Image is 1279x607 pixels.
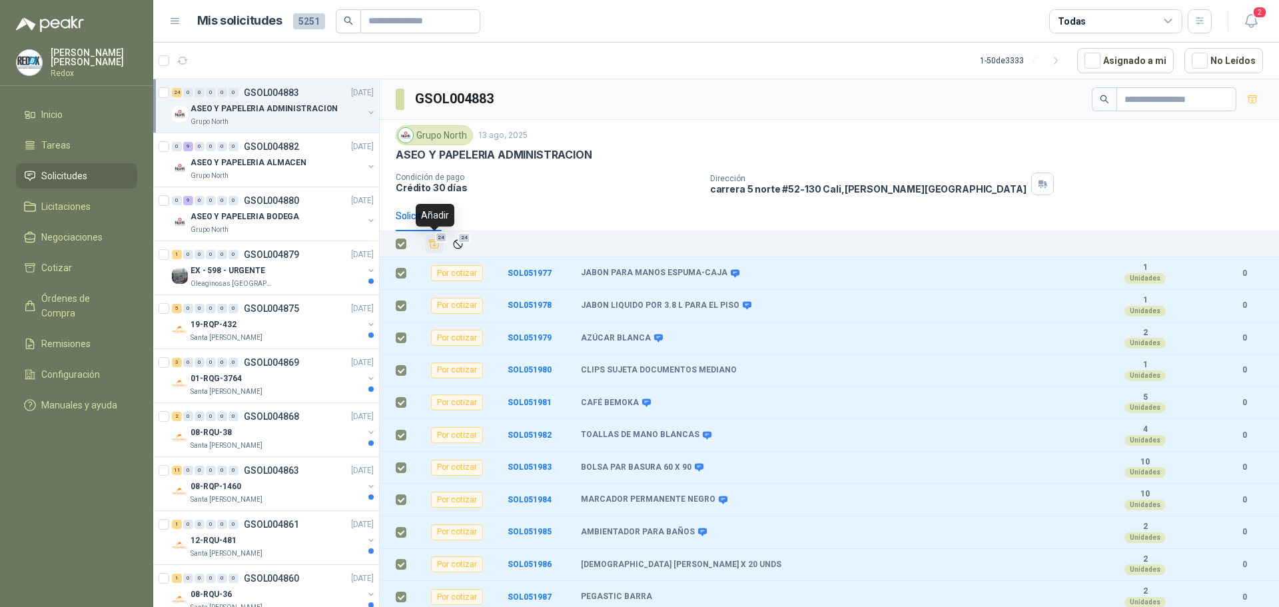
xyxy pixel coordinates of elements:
div: 0 [195,520,205,529]
div: 5 [172,304,182,313]
div: 3 [172,358,182,367]
p: 08-RQU-36 [191,588,232,601]
div: 0 [183,88,193,97]
div: 0 [217,250,227,259]
p: [DATE] [351,518,374,531]
button: Ignorar [449,235,467,253]
div: 0 [195,412,205,421]
div: Unidades [1124,306,1166,316]
b: SOL051983 [508,462,552,472]
a: SOL051977 [508,269,552,278]
p: ASEO Y PAPELERIA BODEGA [191,211,299,223]
div: 0 [228,196,238,205]
img: Company Logo [172,106,188,122]
div: Por cotizar [431,298,483,314]
b: SOL051986 [508,560,552,569]
b: 0 [1226,299,1263,312]
div: 0 [228,250,238,259]
img: Company Logo [172,268,188,284]
div: Por cotizar [431,362,483,378]
b: AMBIENTADOR PARA BAÑOS [581,527,695,538]
a: SOL051980 [508,365,552,374]
b: 0 [1226,591,1263,604]
div: 0 [217,88,227,97]
p: GSOL004875 [244,304,299,313]
div: Unidades [1124,564,1166,575]
div: 0 [217,412,227,421]
a: 11 0 0 0 0 0 GSOL004863[DATE] Company Logo08-RQP-1460Santa [PERSON_NAME] [172,462,376,505]
p: 08-RQU-38 [191,426,232,439]
a: 0 9 0 0 0 0 GSOL004880[DATE] Company LogoASEO Y PAPELERIA BODEGAGrupo North [172,193,376,235]
div: 0 [228,304,238,313]
p: GSOL004868 [244,412,299,421]
p: 12-RQU-481 [191,534,236,547]
b: 5 [1099,392,1191,403]
p: Santa [PERSON_NAME] [191,332,262,343]
div: Unidades [1124,338,1166,348]
div: 0 [217,196,227,205]
div: Todas [1058,14,1086,29]
p: Redox [51,69,137,77]
div: Por cotizar [431,330,483,346]
p: [DATE] [351,464,374,477]
a: 1 0 0 0 0 0 GSOL004861[DATE] Company Logo12-RQU-481Santa [PERSON_NAME] [172,516,376,559]
a: Licitaciones [16,194,137,219]
div: 0 [228,574,238,583]
p: [DATE] [351,356,374,369]
div: 0 [206,304,216,313]
span: search [1100,95,1109,104]
div: Añadir [416,204,454,227]
b: JABON LIQUIDO POR 3.8 L PARA EL PISO [581,301,739,311]
div: 1 [172,520,182,529]
div: Unidades [1124,467,1166,478]
h1: Mis solicitudes [197,11,282,31]
p: GSOL004883 [244,88,299,97]
div: Por cotizar [431,589,483,605]
div: 0 [228,412,238,421]
div: Por cotizar [431,460,483,476]
div: Por cotizar [431,265,483,281]
b: BOLSA PAR BASURA 60 X 90 [581,462,691,473]
p: 19-RQP-432 [191,318,236,331]
b: 0 [1226,267,1263,280]
a: SOL051982 [508,430,552,440]
p: [DATE] [351,249,374,261]
div: 0 [217,574,227,583]
a: Solicitudes [16,163,137,189]
div: 24 [172,88,182,97]
a: Órdenes de Compra [16,286,137,326]
div: Unidades [1124,402,1166,413]
p: GSOL004861 [244,520,299,529]
span: Negociaciones [41,230,103,245]
b: 4 [1099,424,1191,435]
div: Unidades [1124,532,1166,543]
span: Configuración [41,367,100,382]
a: SOL051981 [508,398,552,407]
div: 1 - 50 de 3333 [980,50,1066,71]
div: 0 [206,520,216,529]
div: 0 [206,412,216,421]
span: Tareas [41,138,71,153]
div: Por cotizar [431,556,483,572]
div: 0 [172,196,182,205]
b: 0 [1226,396,1263,409]
a: Manuales y ayuda [16,392,137,418]
div: 0 [217,466,227,475]
b: TOALLAS DE MANO BLANCAS [581,430,699,440]
p: EX - 598 - URGENTE [191,265,265,277]
div: 0 [183,304,193,313]
p: [DATE] [351,303,374,315]
span: Manuales y ayuda [41,398,117,412]
div: Unidades [1124,273,1166,284]
div: Por cotizar [431,492,483,508]
a: 1 0 0 0 0 0 GSOL004879[DATE] Company LogoEX - 598 - URGENTEOleaginosas [GEOGRAPHIC_DATA][PERSON_N... [172,247,376,289]
b: 2 [1099,522,1191,532]
b: 1 [1099,263,1191,273]
p: GSOL004863 [244,466,299,475]
div: Unidades [1124,435,1166,446]
span: 5251 [293,13,325,29]
a: Tareas [16,133,137,158]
